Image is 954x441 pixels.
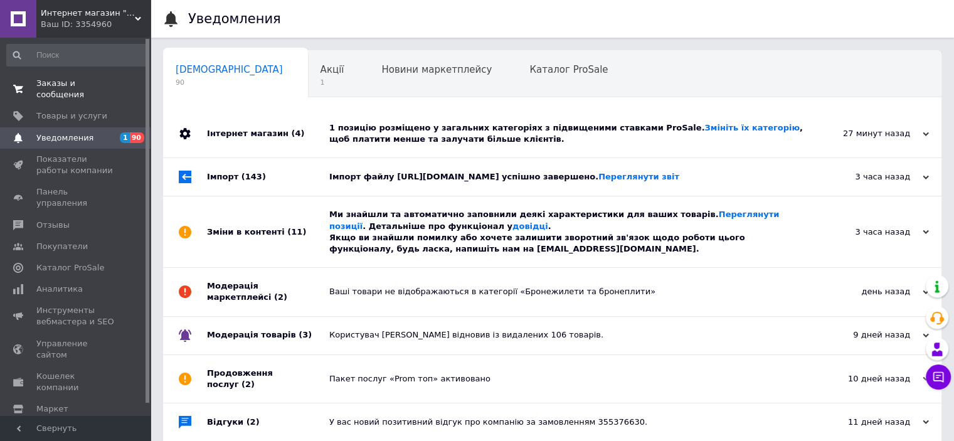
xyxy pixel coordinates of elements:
span: Панель управления [36,186,116,209]
div: Пакет послуг «Prom топ» активовано [329,373,803,385]
span: Аналитика [36,284,83,295]
span: 1 [321,78,344,87]
a: Переглянути звіт [598,172,679,181]
div: Модерація товарів [207,317,329,354]
span: (4) [291,129,304,138]
span: Отзывы [36,220,70,231]
span: (2) [246,417,260,427]
div: Імпорт [207,158,329,196]
div: 11 дней назад [803,417,929,428]
button: Чат с покупателем [926,364,951,390]
div: У вас новий позитивний відгук про компанію за замовленням 355376630. [329,417,803,428]
a: Змініть їх категорію [704,123,799,132]
span: 90 [176,78,283,87]
div: Модерація маркетплейсі [207,268,329,316]
span: (3) [299,330,312,339]
div: Ваш ID: 3354960 [41,19,151,30]
span: Маркет [36,403,68,415]
h1: Уведомления [188,11,281,26]
span: 90 [130,132,144,143]
span: Кошелек компании [36,371,116,393]
span: Управление сайтом [36,338,116,361]
div: 1 позицію розміщено у загальних категоріях з підвищеними ставками ProSale. , щоб платити менше та... [329,122,803,145]
div: Зміни в контенті [207,196,329,267]
div: Ваші товари не відображаються в категорії «Бронежилети та бронеплити» [329,286,803,297]
div: 3 часа назад [803,171,929,183]
span: (143) [241,172,266,181]
span: (2) [274,292,287,302]
span: Интернет магазин "Tutmag" [41,8,135,19]
span: [DEMOGRAPHIC_DATA] [176,64,283,75]
span: (11) [287,227,306,236]
span: Уведомления [36,132,93,144]
div: 27 минут назад [803,128,929,139]
div: Ми знайшли та автоматично заповнили деякі характеристики для ваших товарів. . Детальніше про функ... [329,209,803,255]
div: 9 дней назад [803,329,929,341]
span: Новини маркетплейсу [381,64,492,75]
div: Відгуки [207,403,329,441]
span: Показатели работы компании [36,154,116,176]
div: 3 часа назад [803,226,929,238]
div: 10 дней назад [803,373,929,385]
span: Инструменты вебмастера и SEO [36,305,116,327]
div: Користувач [PERSON_NAME] відновив із видалених 106 товарів. [329,329,803,341]
a: довідці [512,221,548,231]
span: Товары и услуги [36,110,107,122]
span: Заказы и сообщения [36,78,116,100]
div: день назад [803,286,929,297]
span: Покупатели [36,241,88,252]
span: Каталог ProSale [529,64,608,75]
span: (2) [241,380,255,389]
span: 1 [120,132,130,143]
span: Акції [321,64,344,75]
div: Інтернет магазин [207,110,329,157]
span: Каталог ProSale [36,262,104,274]
input: Поиск [6,44,148,66]
div: Імпорт файлу [URL][DOMAIN_NAME] успішно завершено. [329,171,803,183]
div: Продовження послуг [207,355,329,403]
a: Переглянути позиції [329,210,779,230]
